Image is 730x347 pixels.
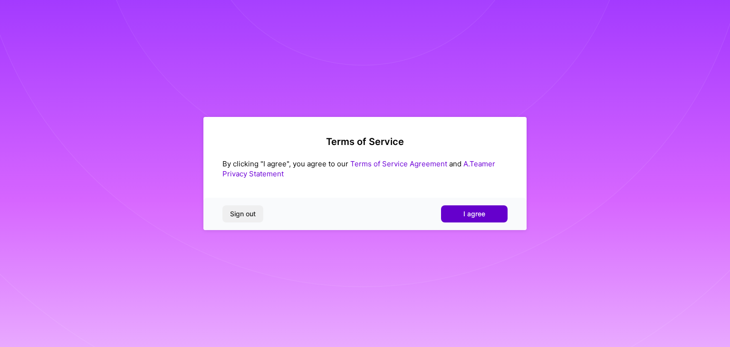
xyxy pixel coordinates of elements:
div: By clicking "I agree", you agree to our and [222,159,508,179]
button: Sign out [222,205,263,222]
span: Sign out [230,209,256,219]
span: I agree [463,209,485,219]
h2: Terms of Service [222,136,508,147]
a: Terms of Service Agreement [350,159,447,168]
button: I agree [441,205,508,222]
